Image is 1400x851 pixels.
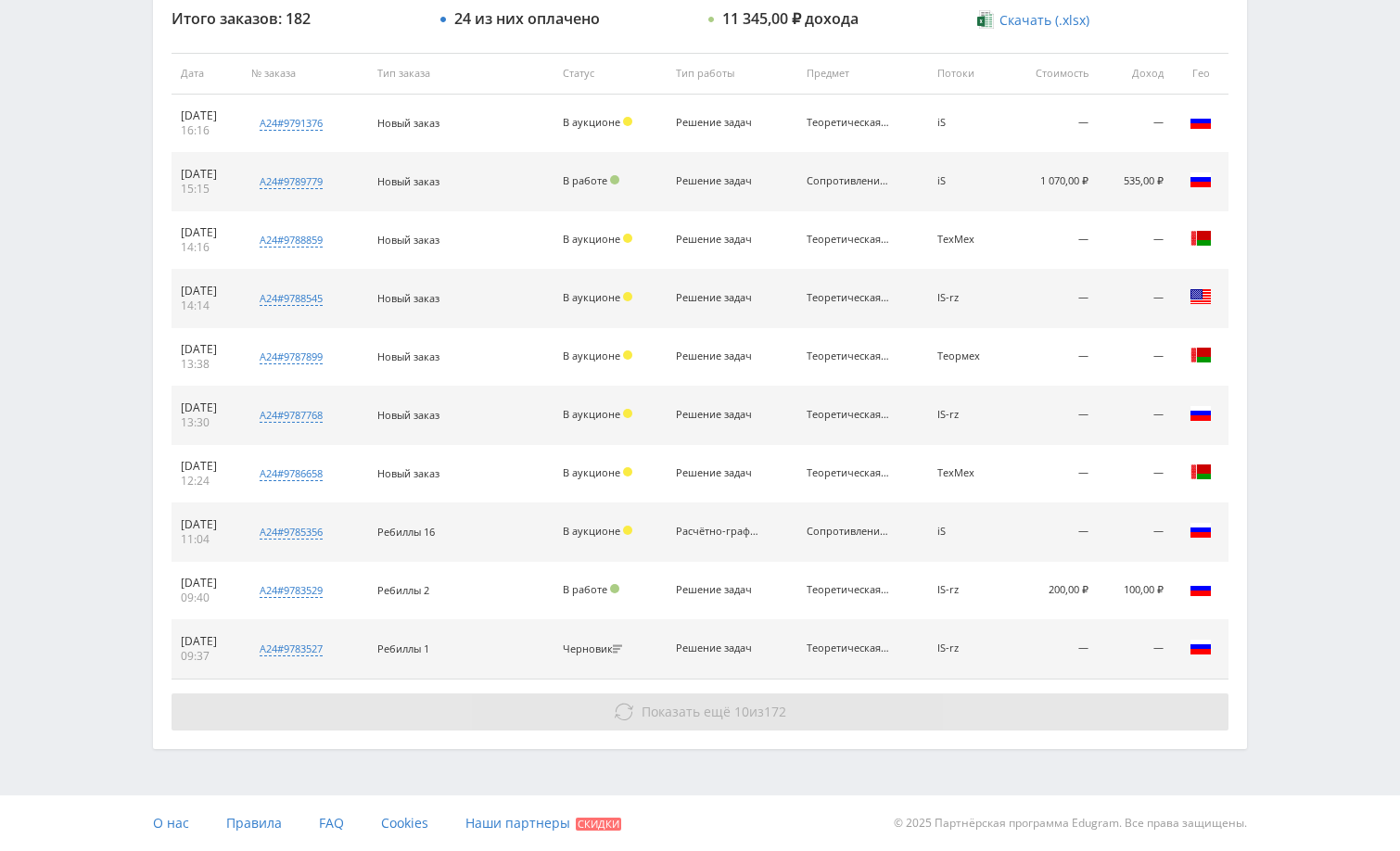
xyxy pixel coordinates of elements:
[1006,153,1098,211] td: 1 070,00 ₽
[937,350,998,362] div: Теормех
[676,175,759,187] div: Решение задач
[642,703,731,720] span: Показать ещё
[260,641,323,656] div: a24#9783527
[623,409,632,418] span: Холд
[563,465,620,479] span: В аукционе
[381,814,428,832] span: Cookies
[1006,562,1098,620] td: 200,00 ₽
[377,116,439,130] span: Новый заказ
[377,641,429,655] span: Ребиллы 1
[1006,328,1098,387] td: —
[563,290,620,304] span: В аукционе
[465,795,621,851] a: Наши партнеры Скидки
[576,818,621,831] span: Скидки
[172,10,422,27] div: Итого заказов: 182
[563,173,607,187] span: В работе
[377,233,439,247] span: Новый заказ
[807,642,890,654] div: Теоретическая механика
[807,467,890,479] div: Теоретическая механика
[1190,344,1212,366] img: blr.png
[181,576,233,591] div: [DATE]
[1098,153,1173,211] td: 535,00 ₽
[623,292,632,301] span: Холд
[1190,110,1212,133] img: rus.png
[1190,461,1212,483] img: blr.png
[676,292,759,304] div: Решение задач
[377,349,439,363] span: Новый заказ
[1098,387,1173,445] td: —
[377,525,435,539] span: Ребиллы 16
[807,175,890,187] div: Сопротивление материалов
[937,175,998,187] div: iS
[181,167,233,182] div: [DATE]
[734,703,749,720] span: 10
[260,291,323,306] div: a24#9788545
[676,350,759,362] div: Решение задач
[676,526,759,538] div: Расчётно-графическая работа (РГР)
[181,357,233,372] div: 13:38
[242,53,368,95] th: № заказа
[722,10,859,27] div: 11 345,00 ₽ дохода
[377,174,439,188] span: Новый заказ
[807,526,890,538] div: Сопротивление материалов
[563,115,620,129] span: В аукционе
[319,814,344,832] span: FAQ
[937,234,998,246] div: ТехМех
[260,408,323,423] div: a24#9787768
[937,584,998,596] div: IS-rz
[623,117,632,126] span: Холд
[181,225,233,240] div: [DATE]
[181,342,233,357] div: [DATE]
[807,117,890,129] div: Теоретическая механика
[454,10,600,27] div: 24 из них оплачено
[260,233,323,248] div: a24#9788859
[153,814,189,832] span: О нас
[1173,53,1228,95] th: Гео
[181,474,233,489] div: 12:24
[807,409,890,421] div: Теоретическая механика
[642,703,786,720] span: из
[764,703,786,720] span: 172
[465,814,570,832] span: Наши партнеры
[319,795,344,851] a: FAQ
[260,466,323,481] div: a24#9786658
[610,175,619,184] span: Подтвержден
[1190,402,1212,425] img: rus.png
[381,795,428,851] a: Cookies
[937,292,998,304] div: IS-rz
[563,349,620,362] span: В аукционе
[1190,286,1212,308] img: usa.png
[928,53,1007,95] th: Потоки
[1098,562,1173,620] td: 100,00 ₽
[181,298,233,313] div: 14:14
[563,582,607,596] span: В работе
[181,415,233,430] div: 13:30
[554,53,667,95] th: Статус
[563,407,620,421] span: В аукционе
[937,467,998,479] div: ТехМех
[676,117,759,129] div: Решение задач
[153,795,189,851] a: О нас
[807,234,890,246] div: Теоретическая механика
[563,232,620,246] span: В аукционе
[676,642,759,654] div: Решение задач
[1098,328,1173,387] td: —
[1006,445,1098,503] td: —
[623,350,632,360] span: Холд
[1098,270,1173,328] td: —
[1098,95,1173,153] td: —
[226,795,282,851] a: Правила
[807,584,890,596] div: Теоретическая механика
[260,174,323,189] div: a24#9789779
[563,643,627,655] div: Черновик
[937,409,998,421] div: IS-rz
[377,291,439,305] span: Новый заказ
[623,467,632,476] span: Холд
[977,11,1088,30] a: Скачать (.xlsx)
[1006,270,1098,328] td: —
[676,584,759,596] div: Решение задач
[1006,387,1098,445] td: —
[181,649,233,664] div: 09:37
[1006,620,1098,679] td: —
[1098,620,1173,679] td: —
